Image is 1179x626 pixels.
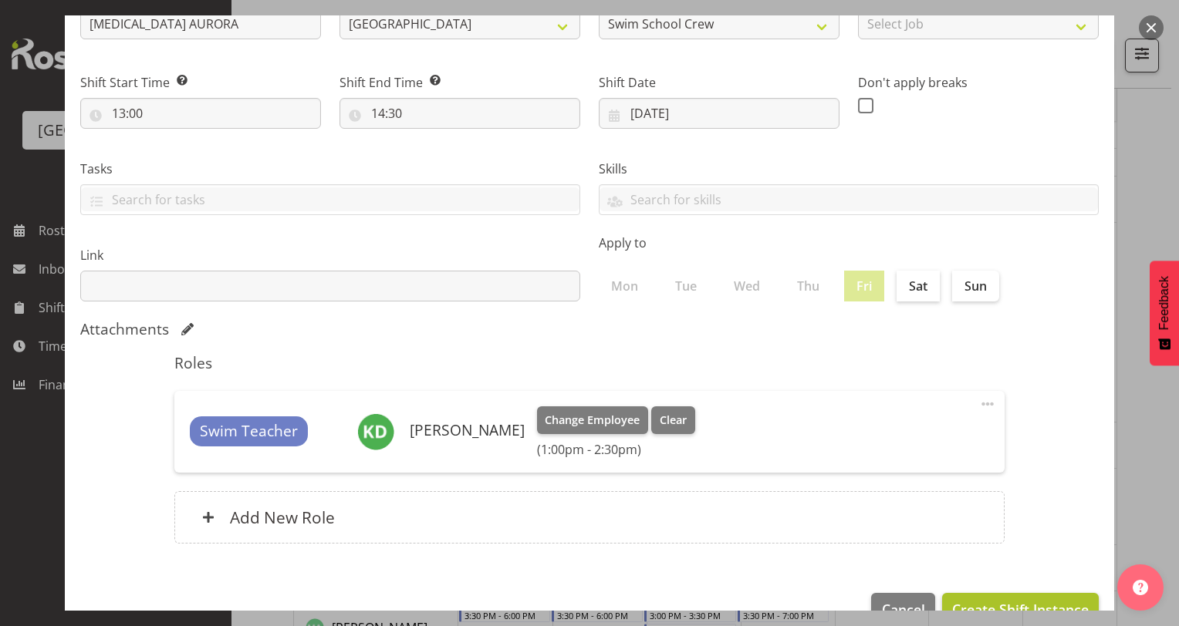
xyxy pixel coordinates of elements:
label: Fri [844,271,884,301]
label: Apply to [599,234,1099,252]
label: Sat [897,271,940,301]
label: Shift Start Time [80,73,321,92]
label: Wed [721,271,772,301]
label: Shift Date [599,73,839,92]
label: Tasks [80,160,580,178]
label: Tue [663,271,709,301]
img: kaelah-dondero11475.jpg [357,413,394,450]
label: Sun [952,271,999,301]
label: Don't apply breaks [858,73,1099,92]
span: Create Shift Instance [952,599,1089,619]
input: Click to select... [340,98,580,129]
input: Click to select... [599,98,839,129]
span: Cancel [882,599,925,619]
label: Skills [599,160,1099,178]
h6: (1:00pm - 2:30pm) [537,442,695,457]
h5: Attachments [80,320,169,338]
input: Search for skills [600,187,1098,211]
span: Clear [660,412,687,429]
button: Feedback - Show survey [1150,261,1179,365]
h5: Roles [174,354,1005,372]
input: Shift Instance Name [80,8,321,39]
label: Shift End Time [340,73,580,92]
h6: [PERSON_NAME] [410,422,525,439]
span: Swim Teacher [200,420,298,443]
img: help-xxl-2.png [1133,580,1148,595]
label: Thu [785,271,832,301]
span: Feedback [1157,276,1171,330]
button: Clear [651,406,695,434]
button: Change Employee [537,406,649,434]
input: Click to select... [80,98,321,129]
label: Mon [599,271,650,301]
input: Search for tasks [81,187,579,211]
span: Change Employee [545,412,640,429]
h6: Add New Role [230,507,335,527]
label: Link [80,246,580,264]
